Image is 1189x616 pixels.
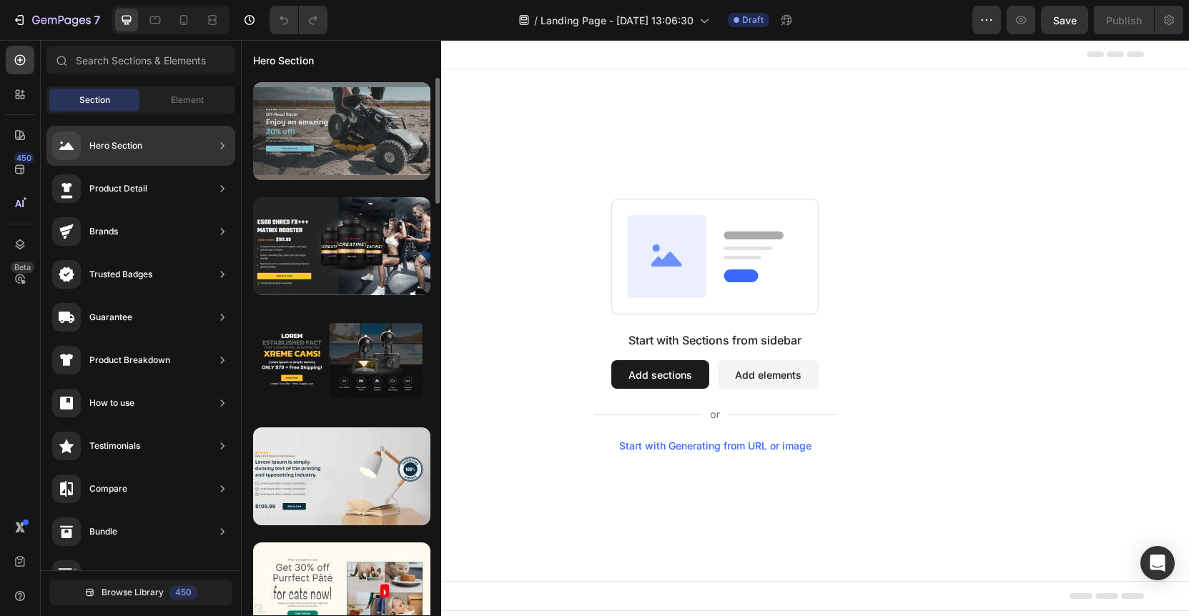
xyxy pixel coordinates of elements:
div: 450 [169,585,197,600]
span: Draft [742,14,764,26]
div: Testimonials [89,439,140,453]
div: Product Detail [89,182,147,196]
div: Bundle [89,525,117,539]
input: Search Sections & Elements [46,46,235,74]
span: Section [79,94,110,106]
span: Save [1053,14,1077,26]
div: Start with Sections from sidebar [388,292,561,309]
span: Landing Page - [DATE] 13:06:30 [541,13,694,28]
div: How to use [89,396,134,410]
div: Trusted Badges [89,267,152,282]
button: Browse Library450 [49,580,232,605]
div: Undo/Redo [270,6,327,34]
div: Start with Generating from URL or image [378,400,571,412]
button: Add elements [477,320,578,349]
div: Hero Section [89,139,142,153]
div: Publish [1106,13,1142,28]
span: Browse Library [102,586,164,599]
div: Brands [89,224,118,239]
button: Save [1041,6,1088,34]
p: 7 [94,11,100,29]
div: 450 [14,152,34,164]
span: / [534,13,538,28]
button: Add sections [370,320,468,349]
div: Open Intercom Messenger [1140,546,1175,580]
div: Compare [89,482,127,496]
div: Beta [11,262,34,273]
iframe: Design area [241,40,1189,616]
div: Product Breakdown [89,353,170,367]
button: 7 [6,6,107,34]
div: Guarantee [89,310,132,324]
div: FAQs [89,567,111,582]
span: Element [171,94,204,106]
button: Publish [1094,6,1154,34]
